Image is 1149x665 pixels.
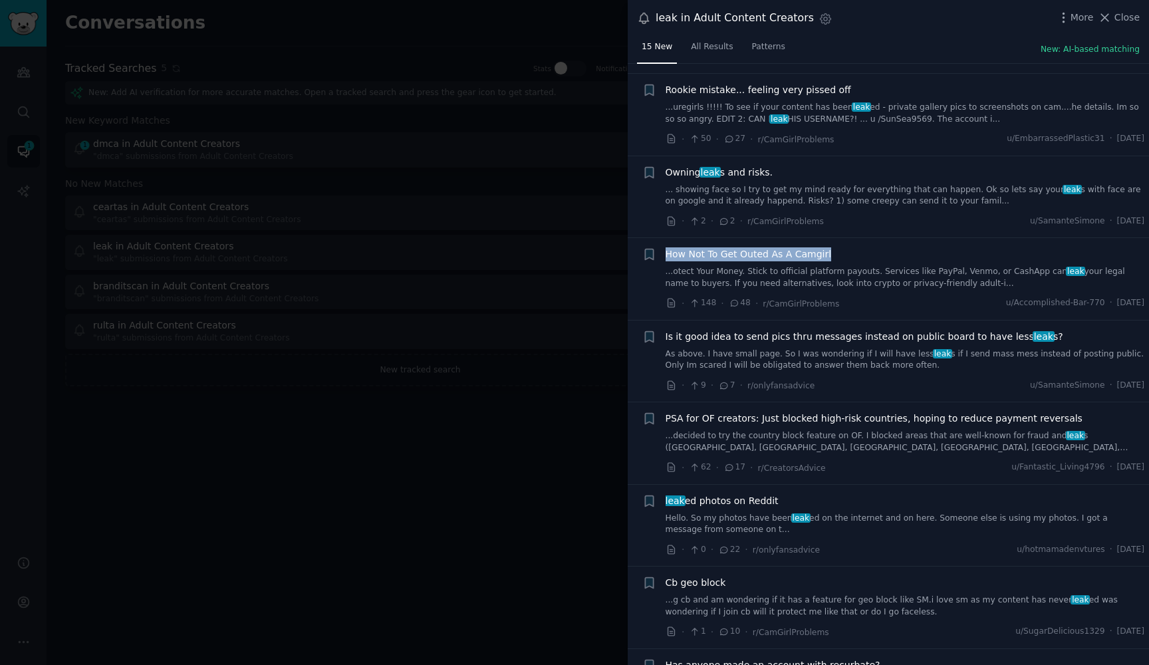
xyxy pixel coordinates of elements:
span: r/onlyfansadvice [753,545,820,555]
a: ... showing face so I try to get my mind ready for everything that can happen. Ok so lets say you... [666,184,1145,207]
span: leak [1033,331,1055,342]
span: More [1071,11,1094,25]
span: · [750,132,753,146]
span: leak [769,114,789,124]
a: As above. I have small page. So I was wondering if I will have lessleaks if I send mass mess inst... [666,348,1145,372]
span: leak [700,167,721,178]
span: u/Accomplished-Bar-770 [1006,297,1105,309]
span: Is it good idea to send pics thru messages instead on public board to have less s? [666,330,1063,344]
span: leak [1063,185,1082,194]
span: All Results [691,41,733,53]
span: [DATE] [1117,215,1144,227]
span: r/CamGirlProblems [763,299,839,309]
span: · [1110,380,1112,392]
span: 0 [689,544,705,556]
div: leak in Adult Content Creators [656,10,814,27]
span: 17 [723,462,745,473]
span: · [1110,462,1112,473]
span: leak [1066,267,1085,276]
span: r/CamGirlProblems [753,628,829,637]
span: 7 [718,380,735,392]
span: u/SugarDelicious1329 [1015,626,1104,638]
span: 22 [718,544,740,556]
span: 10 [718,626,740,638]
span: leak [1071,595,1090,604]
span: u/EmbarrassedPlastic31 [1007,133,1105,145]
span: · [1110,544,1112,556]
a: Cb geo block [666,576,726,590]
span: · [721,297,723,311]
a: How Not To Get Outed As A Camgirl [666,247,832,261]
button: More [1057,11,1094,25]
a: Owningleaks and risks. [666,166,773,180]
span: [DATE] [1117,133,1144,145]
span: r/onlyfansadvice [747,381,815,390]
span: · [682,132,684,146]
a: ...otect Your Money. Stick to official platform payouts. Services like PayPal, Venmo, or CashApp ... [666,266,1145,289]
span: · [1110,297,1112,309]
span: Close [1114,11,1140,25]
span: 2 [689,215,705,227]
a: ...decided to try the country block feature on OF. I blocked areas that are well-known for fraud ... [666,430,1145,454]
span: · [1110,133,1112,145]
span: · [750,461,753,475]
span: r/CamGirlProblems [758,135,834,144]
span: · [1110,215,1112,227]
span: u/hotmamadenvtures [1017,544,1104,556]
span: 48 [729,297,751,309]
span: leak [791,513,811,523]
a: Is it good idea to send pics thru messages instead on public board to have lessleaks? [666,330,1063,344]
a: 15 New [637,37,677,64]
a: PSA for OF creators: Just blocked high-risk countries, hoping to reduce payment reversals [666,412,1083,426]
span: · [716,461,719,475]
span: leak [852,102,871,112]
span: · [682,214,684,228]
span: 62 [689,462,711,473]
span: · [711,625,713,639]
a: leaked photos on Reddit [666,494,779,508]
button: New: AI-based matching [1041,44,1140,56]
a: ...uregirls !!!!! To see if your content has beenleaked - private gallery pics to screenshots on ... [666,102,1145,125]
span: · [745,543,747,557]
span: 2 [718,215,735,227]
span: leak [1066,431,1085,440]
span: u/Fantastic_Living4796 [1011,462,1104,473]
a: Patterns [747,37,790,64]
span: 1 [689,626,705,638]
span: · [711,543,713,557]
a: All Results [686,37,737,64]
span: · [740,378,743,392]
span: 15 New [642,41,672,53]
a: ...g cb and am wondering if it has a feature for geo block like SM.i love sm as my content has ne... [666,595,1145,618]
span: 27 [723,133,745,145]
span: · [682,378,684,392]
span: leak [664,495,686,506]
span: Owning s and risks. [666,166,773,180]
button: Close [1098,11,1140,25]
span: 9 [689,380,705,392]
span: ed photos on Reddit [666,494,779,508]
span: 148 [689,297,716,309]
span: [DATE] [1117,297,1144,309]
span: 50 [689,133,711,145]
span: [DATE] [1117,380,1144,392]
span: · [745,625,747,639]
span: · [740,214,743,228]
span: · [682,625,684,639]
span: leak [933,349,952,358]
span: u/SamanteSimone [1030,380,1105,392]
span: · [682,543,684,557]
a: Hello. So my photos have beenleaked on the internet and on here. Someone else is using my photos.... [666,513,1145,536]
span: · [711,214,713,228]
span: r/CreatorsAdvice [758,464,826,473]
a: Rookie mistake... feeling very pissed off [666,83,851,97]
span: [DATE] [1117,626,1144,638]
span: Patterns [752,41,785,53]
span: [DATE] [1117,544,1144,556]
span: r/CamGirlProblems [747,217,824,226]
span: · [1110,626,1112,638]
